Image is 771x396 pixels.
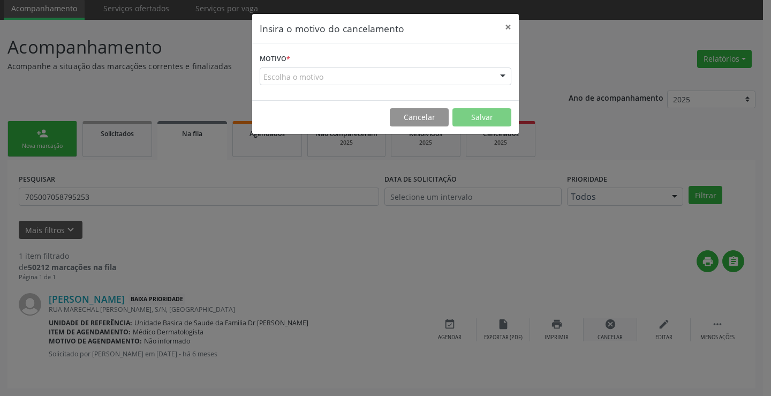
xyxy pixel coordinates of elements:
[260,51,290,68] label: Motivo
[390,108,449,126] button: Cancelar
[452,108,511,126] button: Salvar
[263,71,323,83] span: Escolha o motivo
[497,14,519,40] button: Close
[260,21,404,35] h5: Insira o motivo do cancelamento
